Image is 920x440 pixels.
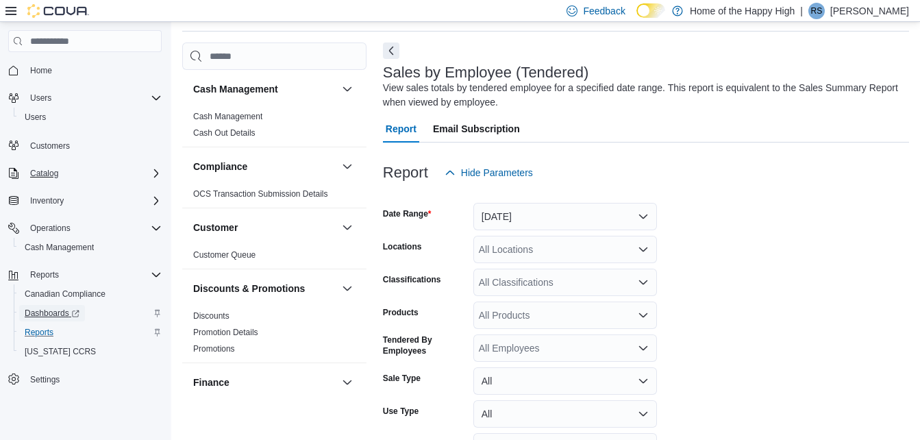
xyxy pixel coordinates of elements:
[383,241,422,252] label: Locations
[25,327,53,338] span: Reports
[14,238,167,257] button: Cash Management
[25,90,162,106] span: Users
[193,282,336,295] button: Discounts & Promotions
[19,286,111,302] a: Canadian Compliance
[3,164,167,183] button: Catalog
[339,81,356,97] button: Cash Management
[25,267,64,283] button: Reports
[25,112,46,123] span: Users
[19,239,162,256] span: Cash Management
[461,166,533,180] span: Hide Parameters
[182,186,366,208] div: Compliance
[193,310,229,321] span: Discounts
[193,250,256,260] a: Customer Queue
[30,140,70,151] span: Customers
[339,219,356,236] button: Customer
[690,3,795,19] p: Home of the Happy High
[193,344,235,354] a: Promotions
[25,62,58,79] a: Home
[19,305,162,321] span: Dashboards
[25,267,162,283] span: Reports
[193,328,258,337] a: Promotion Details
[25,138,75,154] a: Customers
[25,193,162,209] span: Inventory
[193,282,305,295] h3: Discounts & Promotions
[808,3,825,19] div: Rajiv Sivasubramaniam
[636,3,665,18] input: Dark Mode
[830,3,909,19] p: [PERSON_NAME]
[27,4,89,18] img: Cova
[193,189,328,199] a: OCS Transaction Submission Details
[193,311,229,321] a: Discounts
[193,249,256,260] span: Customer Queue
[339,374,356,391] button: Finance
[193,82,278,96] h3: Cash Management
[193,376,229,389] h3: Finance
[25,242,94,253] span: Cash Management
[25,136,162,154] span: Customers
[193,160,336,173] button: Compliance
[182,108,366,147] div: Cash Management
[30,168,58,179] span: Catalog
[25,371,65,388] a: Settings
[3,60,167,80] button: Home
[25,308,79,319] span: Dashboards
[383,274,441,285] label: Classifications
[473,367,657,395] button: All
[19,324,162,341] span: Reports
[473,400,657,428] button: All
[193,112,262,121] a: Cash Management
[339,280,356,297] button: Discounts & Promotions
[473,203,657,230] button: [DATE]
[30,269,59,280] span: Reports
[19,343,101,360] a: [US_STATE] CCRS
[638,244,649,255] button: Open list of options
[383,42,399,59] button: Next
[193,111,262,122] span: Cash Management
[383,164,428,181] h3: Report
[25,165,64,182] button: Catalog
[30,65,52,76] span: Home
[19,109,51,125] a: Users
[19,109,162,125] span: Users
[439,159,538,186] button: Hide Parameters
[193,376,336,389] button: Finance
[19,343,162,360] span: Washington CCRS
[383,334,468,356] label: Tendered By Employees
[182,247,366,269] div: Customer
[3,88,167,108] button: Users
[638,310,649,321] button: Open list of options
[811,3,823,19] span: RS
[25,165,162,182] span: Catalog
[193,128,256,138] a: Cash Out Details
[30,195,64,206] span: Inventory
[383,373,421,384] label: Sale Type
[193,160,247,173] h3: Compliance
[25,371,162,388] span: Settings
[3,219,167,238] button: Operations
[638,343,649,354] button: Open list of options
[25,193,69,209] button: Inventory
[14,108,167,127] button: Users
[25,220,76,236] button: Operations
[383,307,419,318] label: Products
[25,62,162,79] span: Home
[433,115,520,143] span: Email Subscription
[182,308,366,363] div: Discounts & Promotions
[14,323,167,342] button: Reports
[14,342,167,361] button: [US_STATE] CCRS
[3,265,167,284] button: Reports
[19,286,162,302] span: Canadian Compliance
[193,221,238,234] h3: Customer
[30,374,60,385] span: Settings
[800,3,803,19] p: |
[25,90,57,106] button: Users
[383,64,589,81] h3: Sales by Employee (Tendered)
[383,406,419,417] label: Use Type
[386,115,417,143] span: Report
[339,158,356,175] button: Compliance
[14,304,167,323] a: Dashboards
[19,324,59,341] a: Reports
[193,327,258,338] span: Promotion Details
